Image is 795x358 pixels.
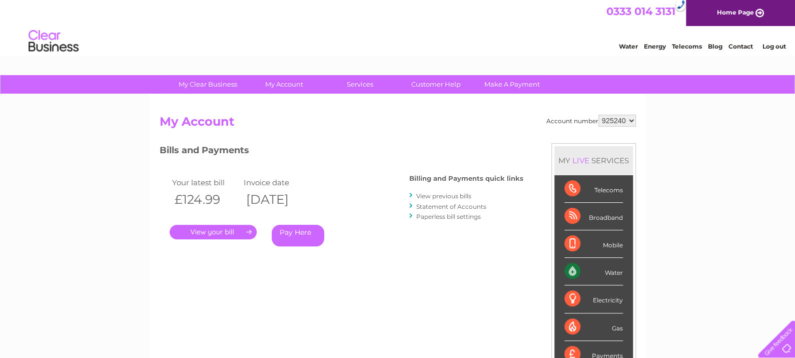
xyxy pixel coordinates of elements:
td: Your latest bill [170,176,242,189]
th: £124.99 [170,189,242,210]
a: Pay Here [272,225,324,246]
div: Water [564,258,623,285]
a: Services [319,75,401,94]
h4: Billing and Payments quick links [409,175,523,182]
img: logo.png [28,26,79,57]
a: Paperless bill settings [416,213,481,220]
div: Clear Business is a trading name of Verastar Limited (registered in [GEOGRAPHIC_DATA] No. 3667643... [162,6,634,49]
div: MY SERVICES [554,146,633,175]
a: Telecoms [672,43,702,50]
a: Log out [762,43,785,50]
a: Statement of Accounts [416,203,486,210]
h2: My Account [160,115,636,134]
td: Invoice date [241,176,313,189]
a: Water [619,43,638,50]
a: . [170,225,257,239]
div: Broadband [564,203,623,230]
a: View previous bills [416,192,471,200]
a: Energy [644,43,666,50]
a: My Account [243,75,325,94]
div: LIVE [570,156,591,165]
a: Make A Payment [471,75,553,94]
a: 0333 014 3131 [606,5,675,18]
div: Electricity [564,285,623,313]
div: Account number [546,115,636,127]
a: Blog [708,43,722,50]
div: Mobile [564,230,623,258]
a: My Clear Business [167,75,249,94]
div: Telecoms [564,175,623,203]
a: Customer Help [395,75,477,94]
th: [DATE] [241,189,313,210]
a: Contact [728,43,753,50]
div: Gas [564,313,623,341]
h3: Bills and Payments [160,143,523,161]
